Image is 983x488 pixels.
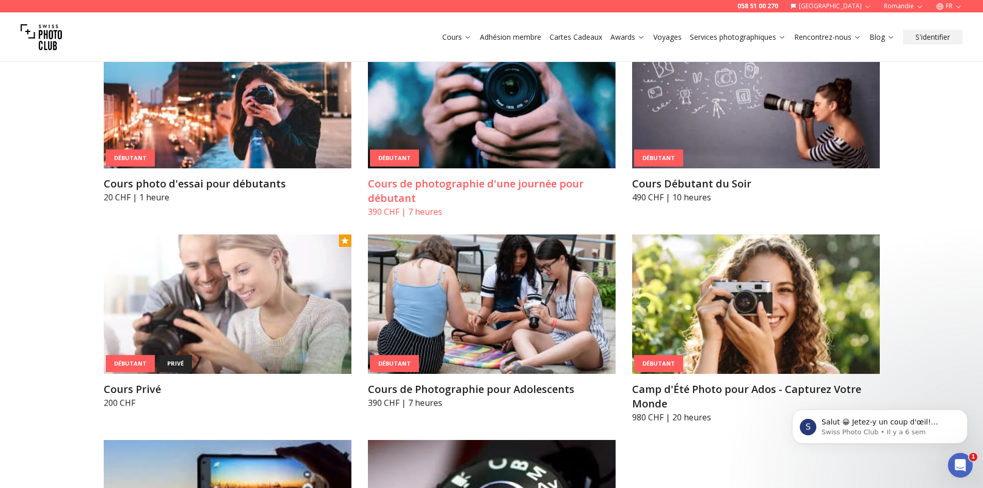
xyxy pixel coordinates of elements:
button: Cartes Cadeaux [545,30,606,44]
div: Débutant [634,150,683,167]
p: 980 CHF | 20 heures [632,411,880,423]
a: Blog [869,32,895,42]
img: Swiss photo club [21,17,62,58]
button: Rencontrez-nous [790,30,865,44]
iframe: Intercom live chat [948,453,973,478]
img: Cours de Photographie pour Adolescents [368,234,616,374]
button: Adhésion membre [476,30,545,44]
p: 200 CHF [104,397,351,409]
div: Débutant [370,355,419,372]
a: Rencontrez-nous [794,32,861,42]
img: Cours photo d'essai pour débutants [104,29,351,168]
h3: Cours photo d'essai pour débutants [104,177,351,191]
h3: Cours Privé [104,382,351,397]
img: Cours Privé [104,234,351,374]
a: Cours PrivéDébutantprivéCours Privé200 CHF [104,234,351,409]
p: 390 CHF | 7 heures [368,397,616,409]
a: 058 51 00 270 [737,2,778,10]
p: 20 CHF | 1 heure [104,191,351,203]
a: Voyages [653,32,682,42]
button: Voyages [649,30,686,44]
button: Blog [865,30,899,44]
div: Débutant [370,150,419,167]
div: Débutant [106,355,155,372]
a: Services photographiques [690,32,786,42]
a: Camp d'Été Photo pour Ados - Capturez Votre MondeDébutantCamp d'Été Photo pour Ados - Capturez Vo... [632,234,880,423]
div: Débutant [634,355,683,372]
h3: Cours de Photographie pour Adolescents [368,382,616,397]
h3: Cours Débutant du Soir [632,177,880,191]
button: Cours [438,30,476,44]
span: 1 [969,453,977,461]
a: Adhésion membre [480,32,541,42]
div: privé [159,355,192,372]
a: Cartes Cadeaux [550,32,602,42]
h3: Camp d'Été Photo pour Ados - Capturez Votre Monde [632,382,880,411]
div: Débutant [106,150,155,167]
button: Awards [606,30,649,44]
img: Cours Débutant du Soir [632,29,880,168]
img: Cours de photographie d'une journée pour débutant [368,29,616,168]
a: Cours de photographie d'une journée pour débutantDébutantCours de photographie d'une journée pour... [368,29,616,218]
p: 390 CHF | 7 heures [368,206,616,218]
p: 490 CHF | 10 heures [632,191,880,203]
button: Services photographiques [686,30,790,44]
button: S'identifier [903,30,962,44]
a: Cours de Photographie pour AdolescentsDébutantCours de Photographie pour Adolescents390 CHF | 7 h... [368,234,616,409]
a: Cours Débutant du SoirDébutantCours Débutant du Soir490 CHF | 10 heures [632,29,880,203]
a: Cours photo d'essai pour débutantsDébutantCours photo d'essai pour débutants20 CHF | 1 heure [104,29,351,203]
h3: Cours de photographie d'une journée pour débutant [368,177,616,206]
a: Cours [442,32,472,42]
img: Camp d'Été Photo pour Ados - Capturez Votre Monde [632,234,880,374]
a: Awards [610,32,645,42]
iframe: Intercom notifications message [777,388,983,460]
